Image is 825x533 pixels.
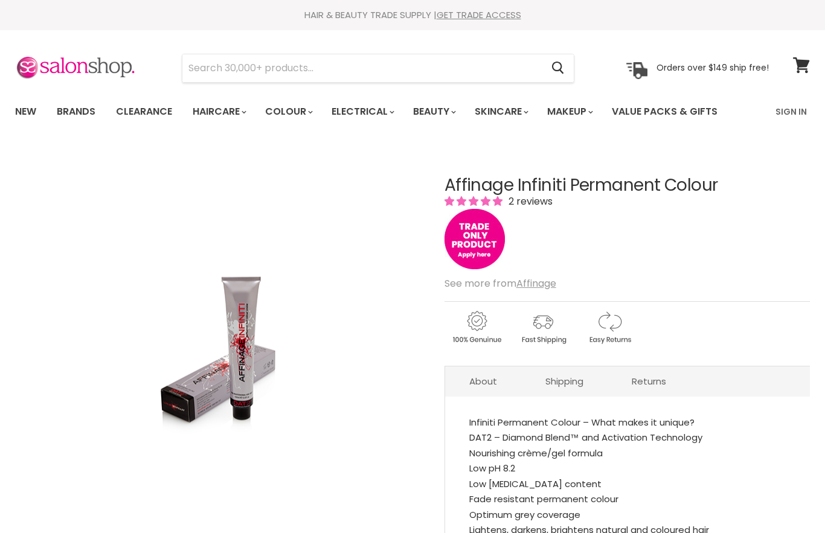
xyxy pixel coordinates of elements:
p: Orders over $149 ship free! [656,62,769,73]
a: Skincare [466,99,536,124]
li: Low pH 8.2 [469,461,786,476]
li: Nourishing crème/gel formula [469,445,786,461]
li: Low [MEDICAL_DATA] content [469,476,786,492]
a: Beauty [404,99,463,124]
span: 5.00 stars [445,194,505,208]
li: DAT2 – Diamond Blend™ and Activation Technology [469,430,786,445]
input: Search [182,54,542,82]
a: Clearance [107,99,181,124]
form: Product [182,54,574,83]
a: Returns [608,366,690,396]
img: genuine.gif [445,309,509,346]
li: Optimum grey coverage [469,507,786,523]
a: Makeup [538,99,600,124]
span: See more from [445,276,556,290]
img: tradeonly_small.jpg [445,209,505,269]
h1: Affinage Infiniti Permanent Colour [445,176,810,195]
a: Value Packs & Gifts [603,99,727,124]
img: Affinage Infiniti Permanent Colour [114,191,326,509]
button: Search [542,54,574,82]
div: Infiniti Permanent Colour – What makes it unique? [469,415,786,430]
a: About [445,366,521,396]
a: Sign In [768,99,814,124]
a: Affinage [516,276,556,290]
span: 2 reviews [505,194,553,208]
a: Electrical [323,99,402,124]
a: New [6,99,45,124]
img: returns.gif [577,309,641,346]
a: Brands [48,99,104,124]
a: Colour [256,99,320,124]
a: Shipping [521,366,608,396]
li: Fade resistant permanent colour [469,491,786,507]
a: GET TRADE ACCESS [437,8,521,21]
ul: Main menu [6,94,748,129]
a: Haircare [184,99,254,124]
img: shipping.gif [511,309,575,346]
